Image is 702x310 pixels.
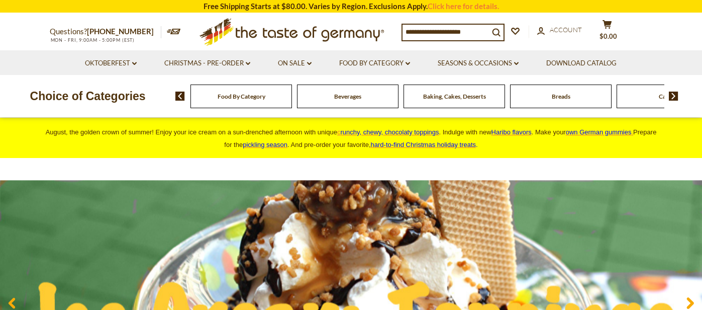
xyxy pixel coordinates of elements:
[164,58,250,69] a: Christmas - PRE-ORDER
[218,93,265,100] a: Food By Category
[428,2,499,11] a: Click here for details.
[550,26,582,34] span: Account
[491,128,532,136] a: Haribo flavors
[423,93,486,100] a: Baking, Cakes, Desserts
[371,141,476,148] a: hard-to-find Christmas holiday treats
[85,58,137,69] a: Oktoberfest
[669,92,678,101] img: next arrow
[340,128,439,136] span: runchy, chewy, chocolaty toppings
[334,93,361,100] a: Beverages
[278,58,312,69] a: On Sale
[337,128,439,136] a: crunchy, chewy, chocolaty toppings
[599,32,617,40] span: $0.00
[552,93,570,100] a: Breads
[537,25,582,36] a: Account
[339,58,410,69] a: Food By Category
[438,58,519,69] a: Seasons & Occasions
[371,141,478,148] span: .
[659,93,676,100] a: Candy
[175,92,185,101] img: previous arrow
[46,128,657,148] span: August, the golden crown of summer! Enjoy your ice cream on a sun-drenched afternoon with unique ...
[546,58,617,69] a: Download Catalog
[566,128,632,136] span: own German gummies
[87,27,154,36] a: [PHONE_NUMBER]
[243,141,287,148] a: pickling season
[592,20,623,45] button: $0.00
[566,128,633,136] a: own German gummies.
[50,37,135,43] span: MON - FRI, 9:00AM - 5:00PM (EST)
[50,25,161,38] p: Questions?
